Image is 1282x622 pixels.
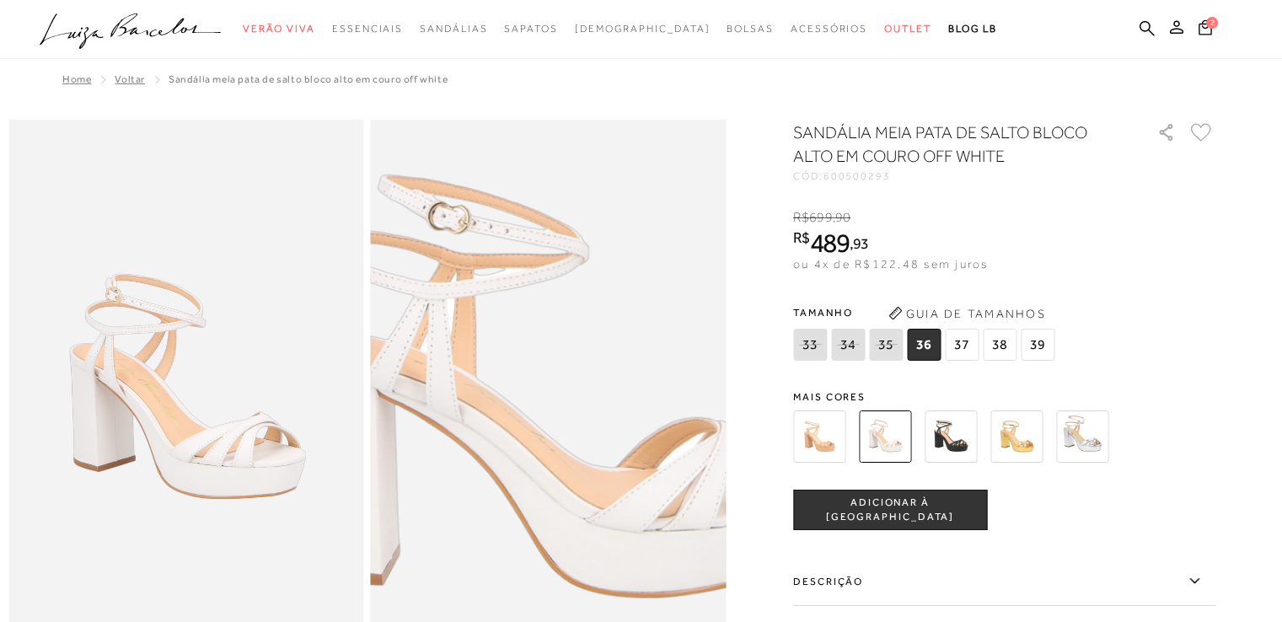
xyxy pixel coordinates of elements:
[504,13,557,45] a: noSubCategoriesText
[983,329,1016,361] span: 38
[727,23,774,35] span: Bolsas
[575,13,711,45] a: noSubCategoriesText
[504,23,557,35] span: Sapatos
[791,23,867,35] span: Acessórios
[420,13,487,45] a: noSubCategoriesText
[850,236,869,251] i: ,
[169,73,448,85] span: SANDÁLIA MEIA PATA DE SALTO BLOCO ALTO EM COURO OFF WHITE
[948,13,997,45] a: BLOG LB
[793,329,827,361] span: 33
[793,490,987,530] button: ADICIONAR À [GEOGRAPHIC_DATA]
[859,410,911,463] img: SANDÁLIA MEIA PATA DE SALTO BLOCO ALTO EM COURO OFF WHITE
[831,329,865,361] span: 34
[835,210,850,225] span: 90
[793,171,1130,181] div: CÓD:
[793,410,845,463] img: SANDÁLIA MEIA PATA DE SALTO BLOCO ALTO EM COURO BEGE BLUSH
[575,23,711,35] span: [DEMOGRAPHIC_DATA]
[727,13,774,45] a: noSubCategoriesText
[791,13,867,45] a: noSubCategoriesText
[945,329,979,361] span: 37
[884,13,931,45] a: noSubCategoriesText
[1206,17,1218,29] span: 2
[332,23,403,35] span: Essenciais
[1056,410,1108,463] img: SANDÁLIA MEIA PATA SALTO ALTO METALIZADA PRATA
[907,329,941,361] span: 36
[793,121,1109,168] h1: SANDÁLIA MEIA PATA DE SALTO BLOCO ALTO EM COURO OFF WHITE
[884,23,931,35] span: Outlet
[793,300,1059,325] span: Tamanho
[1021,329,1054,361] span: 39
[853,234,869,252] span: 93
[115,73,145,85] a: Voltar
[793,257,988,271] span: ou 4x de R$122,48 sem juros
[833,210,851,225] i: ,
[882,300,1051,327] button: Guia de Tamanhos
[794,496,986,525] span: ADICIONAR À [GEOGRAPHIC_DATA]
[793,210,809,225] i: R$
[62,73,91,85] a: Home
[793,392,1215,402] span: Mais cores
[243,13,315,45] a: noSubCategoriesText
[869,329,903,361] span: 35
[925,410,977,463] img: SANDÁLIA MEIA PATA DE SALTO BLOCO ALTO EM COURO PRETO
[243,23,315,35] span: Verão Viva
[793,230,810,245] i: R$
[809,210,832,225] span: 699
[420,23,487,35] span: Sandálias
[793,557,1215,606] label: Descrição
[948,23,997,35] span: BLOG LB
[823,170,891,182] span: 600500293
[1193,19,1217,41] button: 2
[990,410,1043,463] img: SANDÁLIA MEIA PATA DE SALTO BLOCO ALTO EM METALIZADO DOURADO
[332,13,403,45] a: noSubCategoriesText
[810,228,850,258] span: 489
